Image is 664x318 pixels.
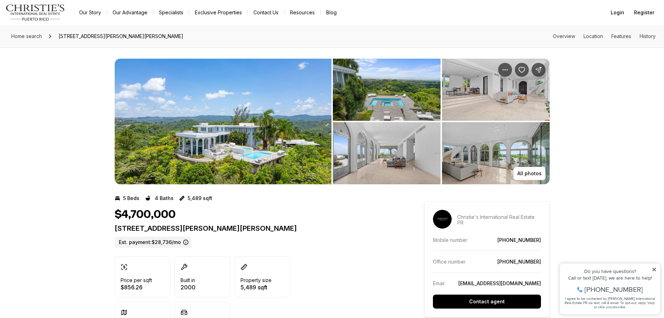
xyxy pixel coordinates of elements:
p: 5,489 sqft [241,284,272,290]
p: Property size [241,278,272,283]
p: Price per sqft [121,278,152,283]
p: Office number [433,259,466,265]
p: Email [433,280,444,286]
button: View image gallery [115,59,331,184]
a: Skip to: Location [583,33,603,39]
p: Contact agent [469,299,505,304]
button: All photos [513,167,545,180]
button: Register [630,6,658,20]
p: 5,489 sqft [188,195,212,201]
span: Login [611,10,624,15]
a: Specialists [153,8,189,17]
a: Skip to: Overview [553,33,575,39]
span: Register [634,10,654,15]
span: Home search [11,33,42,39]
p: Christie's International Real Estate PR [457,214,541,225]
button: Share Property: 7 LA ROCA STREET BEVERLY HILLS [532,63,545,77]
p: [STREET_ADDRESS][PERSON_NAME][PERSON_NAME] [115,224,399,232]
button: View image gallery [333,59,441,121]
p: 4 Baths [155,195,174,201]
p: Built in [181,278,195,283]
li: 1 of 8 [115,59,331,184]
span: [PHONE_NUMBER] [29,33,87,40]
button: Property options [498,63,512,77]
p: Mobile number [433,237,467,243]
img: logo [6,4,65,21]
a: Resources [284,8,320,17]
button: View image gallery [442,122,550,184]
span: I agree to be contacted by [PERSON_NAME] International Real Estate PR via text, call & email. To ... [9,43,99,56]
a: Skip to: History [640,33,656,39]
li: 2 of 8 [333,59,550,184]
a: Our Story [74,8,107,17]
button: View image gallery [442,59,550,121]
a: [PHONE_NUMBER] [497,237,541,243]
h1: $4,700,000 [115,208,176,221]
a: Our Advantage [107,8,153,17]
span: [STREET_ADDRESS][PERSON_NAME][PERSON_NAME] [56,31,186,42]
label: Est. payment: $28,736/mo [115,237,191,248]
button: View image gallery [333,122,441,184]
p: 2000 [181,284,196,290]
button: Contact Us [248,8,284,17]
button: Save Property: 7 LA ROCA STREET BEVERLY HILLS [515,63,529,77]
div: Do you have questions? [7,16,101,21]
a: Skip to: Features [611,33,631,39]
nav: Page section menu [553,34,656,39]
p: 5 Beds [123,195,139,201]
button: Contact agent [433,295,541,309]
p: $856.26 [121,284,152,290]
a: [EMAIL_ADDRESS][DOMAIN_NAME] [458,280,541,286]
div: Listing Photos [115,59,550,184]
a: Exclusive Properties [189,8,247,17]
a: Home search [8,31,45,42]
a: [PHONE_NUMBER] [497,259,541,265]
p: All photos [517,171,542,176]
button: Login [606,6,628,20]
a: Blog [321,8,342,17]
div: Call or text [DATE], we are here to help! [7,22,101,27]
